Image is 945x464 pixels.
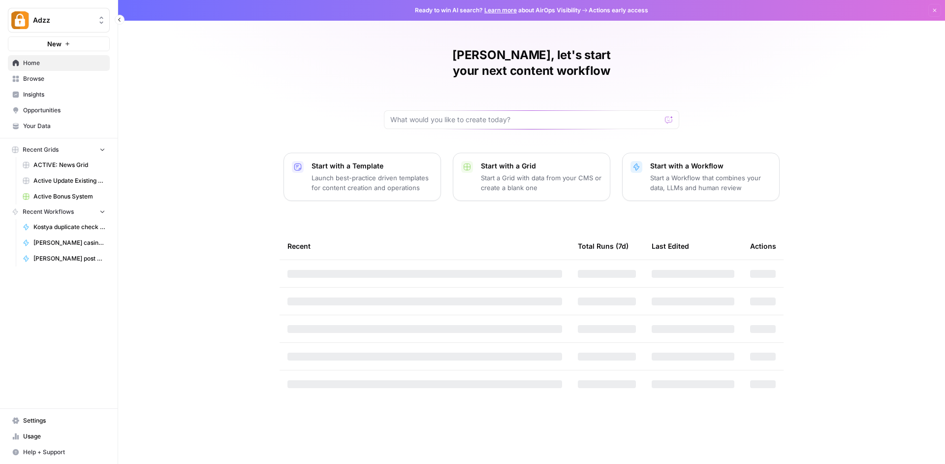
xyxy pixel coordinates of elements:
[33,161,105,169] span: ACTIVE: News Grid
[652,232,689,260] div: Last Edited
[589,6,648,15] span: Actions early access
[23,90,105,99] span: Insights
[8,142,110,157] button: Recent Grids
[8,87,110,102] a: Insights
[481,161,602,171] p: Start with a Grid
[23,74,105,83] span: Browse
[283,153,441,201] button: Start with a TemplateLaunch best-practice driven templates for content creation and operations
[8,444,110,460] button: Help + Support
[47,39,62,49] span: New
[33,15,93,25] span: Adzz
[453,153,610,201] button: Start with a GridStart a Grid with data from your CMS or create a blank one
[312,161,433,171] p: Start with a Template
[18,157,110,173] a: ACTIVE: News Grid
[650,161,771,171] p: Start with a Workflow
[390,115,661,125] input: What would you like to create today?
[8,71,110,87] a: Browse
[23,122,105,131] span: Your Data
[23,59,105,67] span: Home
[415,6,581,15] span: Ready to win AI search? about AirOps Visibility
[578,232,629,260] div: Total Runs (7d)
[8,36,110,51] button: New
[8,204,110,219] button: Recent Workflows
[481,173,602,193] p: Start a Grid with data from your CMS or create a blank one
[8,8,110,33] button: Workspace: Adzz
[8,118,110,134] a: Your Data
[18,173,110,189] a: Active Update Existing Post
[33,192,105,201] span: Active Bonus System
[8,429,110,444] a: Usage
[23,448,105,457] span: Help + Support
[18,235,110,251] a: [PERSON_NAME] casino games
[650,173,771,193] p: Start a Workflow that combines your data, LLMs and human review
[8,55,110,71] a: Home
[23,207,74,216] span: Recent Workflows
[11,11,29,29] img: Adzz Logo
[750,232,776,260] div: Actions
[33,238,105,247] span: [PERSON_NAME] casino games
[33,254,105,263] span: [PERSON_NAME] post updater
[23,145,59,154] span: Recent Grids
[18,251,110,266] a: [PERSON_NAME] post updater
[312,173,433,193] p: Launch best-practice driven templates for content creation and operations
[622,153,780,201] button: Start with a WorkflowStart a Workflow that combines your data, LLMs and human review
[384,47,679,79] h1: [PERSON_NAME], let's start your next content workflow
[287,232,562,260] div: Recent
[18,189,110,204] a: Active Bonus System
[23,416,105,425] span: Settings
[23,432,105,441] span: Usage
[33,176,105,185] span: Active Update Existing Post
[33,223,105,232] span: Kostya duplicate check CRM
[23,106,105,115] span: Opportunities
[8,413,110,429] a: Settings
[484,6,517,14] a: Learn more
[8,102,110,118] a: Opportunities
[18,219,110,235] a: Kostya duplicate check CRM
